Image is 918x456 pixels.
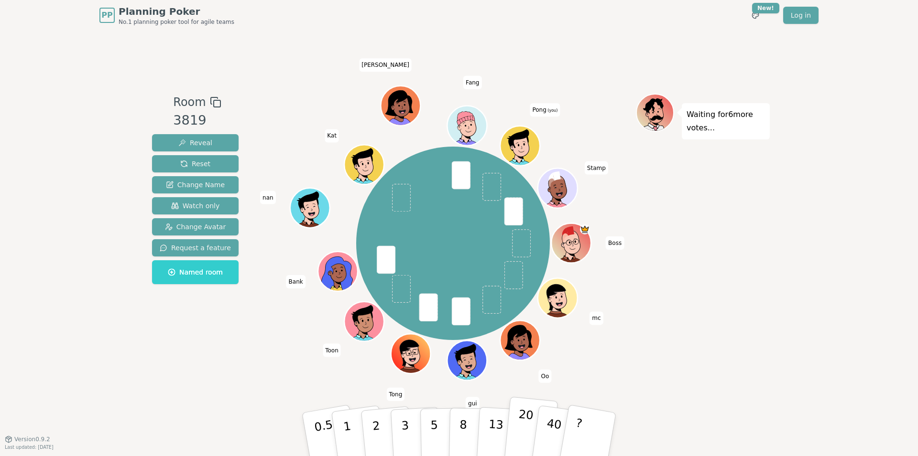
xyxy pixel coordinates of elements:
span: Click to change your name [325,129,339,143]
span: Watch only [171,201,220,211]
span: Click to change your name [386,388,404,401]
button: Watch only [152,197,239,214]
span: Click to change your name [359,59,412,72]
a: PPPlanning PokerNo.1 planning poker tool for agile teams [99,5,234,26]
span: Click to change your name [286,276,306,289]
span: Click to change your name [606,236,624,250]
span: Request a feature [160,243,231,253]
button: Reveal [152,134,239,151]
span: No.1 planning poker tool for agile teams [119,18,234,26]
button: Change Name [152,176,239,193]
span: PP [101,10,112,21]
span: Change Name [166,180,225,190]
span: Click to change your name [466,397,480,411]
span: Room [173,94,206,111]
span: Boss is the host [580,224,590,234]
span: Last updated: [DATE] [5,445,54,450]
div: New! [752,3,779,13]
span: (you) [546,109,558,113]
span: Click to change your name [260,191,276,204]
span: Reset [180,159,210,169]
span: Click to change your name [590,312,603,325]
span: Click to change your name [585,161,608,175]
span: Click to change your name [538,370,551,383]
span: Click to change your name [463,76,481,89]
button: Change Avatar [152,218,239,235]
span: Planning Poker [119,5,234,18]
button: Reset [152,155,239,172]
a: Log in [783,7,819,24]
button: Version0.9.2 [5,435,50,443]
div: 3819 [173,111,221,130]
span: Change Avatar [165,222,226,232]
button: Request a feature [152,239,239,256]
span: Version 0.9.2 [14,435,50,443]
span: Named room [168,267,223,277]
span: Reveal [178,138,212,148]
button: Click to change your avatar [502,127,539,165]
p: Waiting for 6 more votes... [687,108,765,135]
button: Named room [152,260,239,284]
span: Click to change your name [530,104,560,117]
button: New! [747,7,764,24]
span: Click to change your name [323,344,341,357]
